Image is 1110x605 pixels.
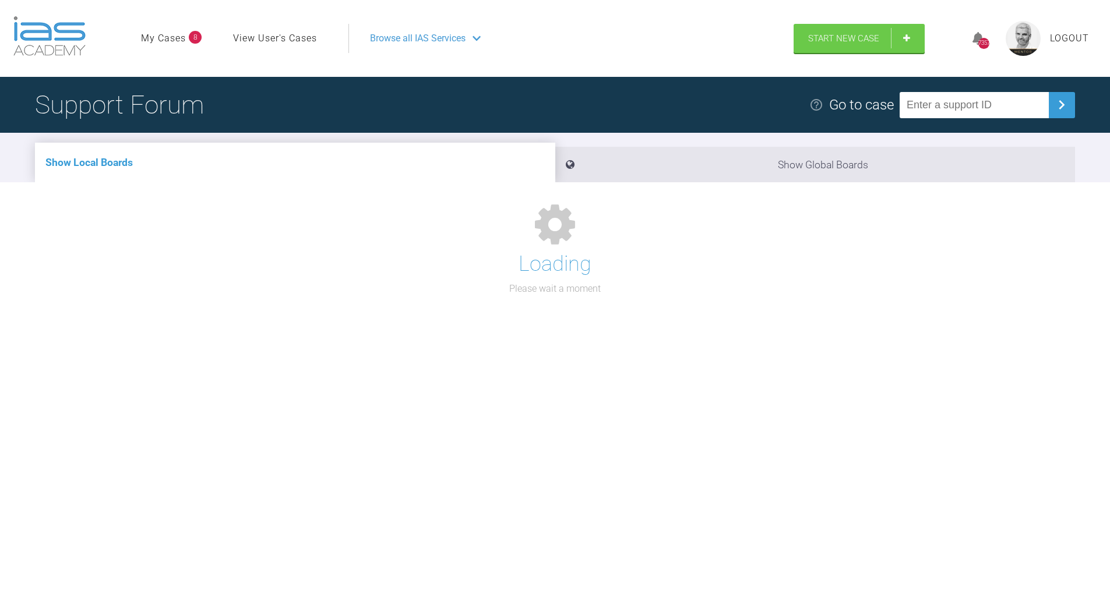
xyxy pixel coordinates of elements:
a: My Cases [141,31,186,46]
input: Enter a support ID [900,92,1049,118]
a: Logout [1050,31,1089,46]
span: Start New Case [808,33,879,44]
span: Browse all IAS Services [370,31,466,46]
li: Show Local Boards [35,143,555,182]
a: View User's Cases [233,31,317,46]
h1: Support Forum [35,84,204,125]
img: help.e70b9f3d.svg [809,98,823,112]
p: Please wait a moment [509,281,601,296]
img: chevronRight.28bd32b0.svg [1052,95,1071,114]
span: 8 [189,31,202,44]
li: Show Global Boards [555,147,1076,182]
img: logo-light.3e3ef733.png [13,16,86,56]
div: 7357 [978,38,989,49]
h1: Loading [519,247,591,281]
div: Go to case [829,94,894,116]
a: Start New Case [794,24,925,53]
img: profile.png [1006,21,1041,56]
